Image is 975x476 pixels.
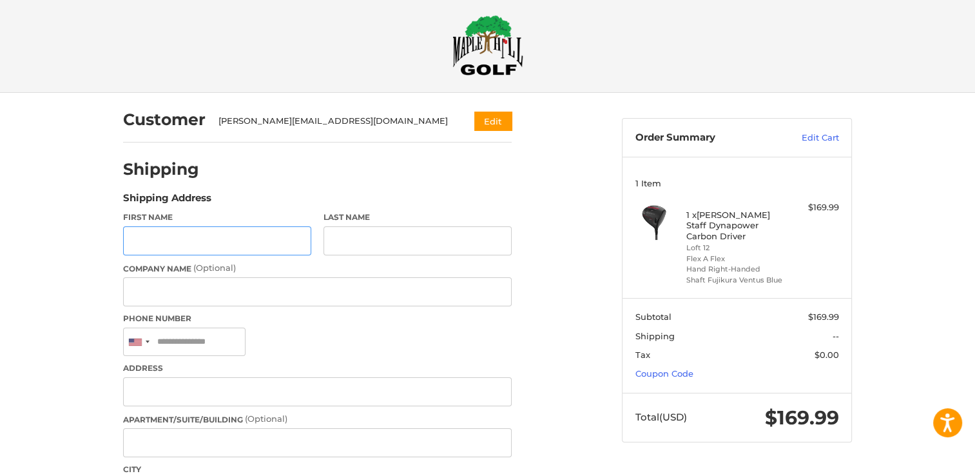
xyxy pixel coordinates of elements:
small: (Optional) [193,263,236,273]
label: Last Name [323,212,512,223]
a: Edit Cart [774,132,839,144]
span: $0.00 [815,350,839,360]
span: $169.99 [765,406,839,430]
span: Shipping [635,331,675,341]
h4: 1 x [PERSON_NAME] Staff Dynapower Carbon Driver [686,210,785,241]
label: Address [123,362,512,374]
button: Edit [474,112,512,130]
legend: Shipping Address [123,191,211,212]
label: First Name [123,212,311,223]
li: Flex A Flex [686,253,785,264]
span: Total (USD) [635,411,687,423]
label: Apartment/Suite/Building [123,413,512,426]
div: United States: +1 [124,328,153,356]
h2: Customer [123,110,206,130]
h3: Order Summary [635,132,774,144]
span: Subtotal [635,312,671,322]
div: [PERSON_NAME][EMAIL_ADDRESS][DOMAIN_NAME] [218,115,450,128]
li: Loft 12 [686,243,785,253]
a: Coupon Code [635,368,693,379]
h3: 1 Item [635,178,839,188]
div: $169.99 [788,201,839,214]
h2: Shipping [123,159,199,179]
li: Hand Right-Handed [686,264,785,275]
small: (Optional) [245,413,287,424]
label: Company Name [123,262,512,275]
li: Shaft Fujikura Ventus Blue [686,275,785,286]
span: Tax [635,350,650,360]
label: Phone Number [123,313,512,324]
img: Maple Hill Golf [452,15,523,75]
iframe: Google Customer Reviews [869,441,975,476]
label: City [123,464,512,475]
span: $169.99 [808,312,839,322]
span: -- [833,331,839,341]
